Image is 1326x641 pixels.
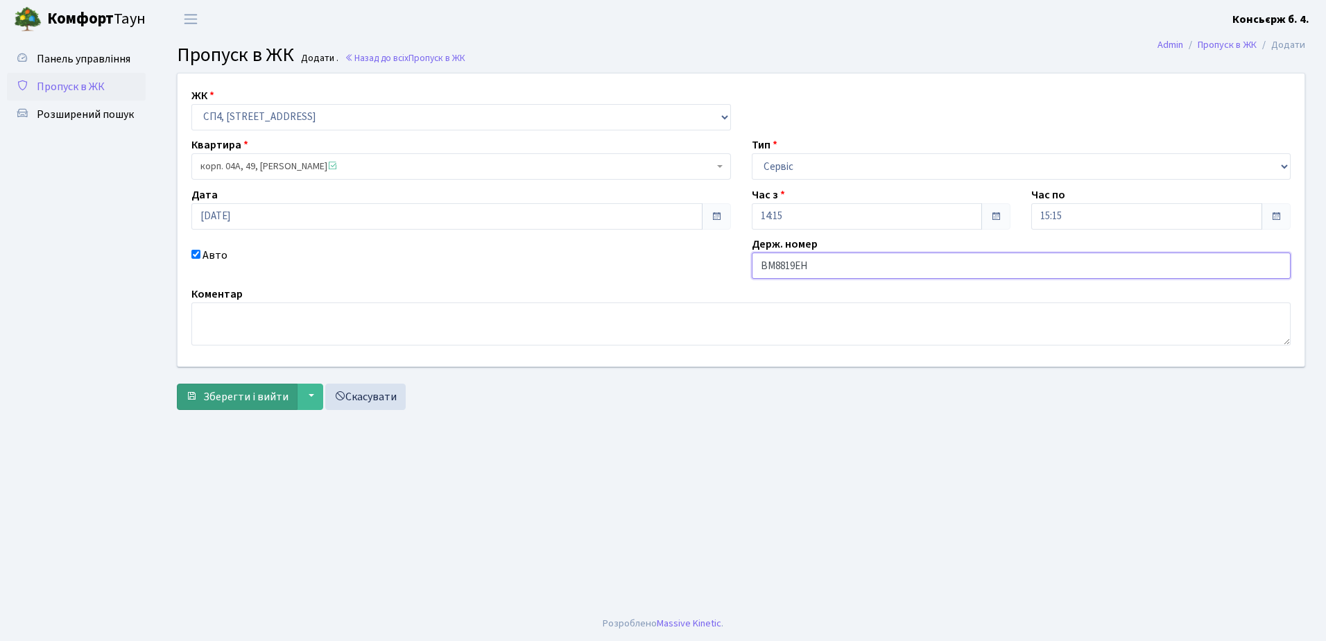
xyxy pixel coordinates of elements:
[752,253,1291,279] input: АА1234АА
[752,137,777,153] label: Тип
[7,45,146,73] a: Панель управління
[7,101,146,128] a: Розширений пошук
[345,51,465,65] a: Назад до всіхПропуск в ЖК
[191,137,248,153] label: Квартира
[14,6,42,33] img: logo.png
[191,153,731,180] span: корп. 04А, 49, Бондаренко Євгеній Геннадійович <span class='la la-check-square text-success'></span>
[1232,12,1309,27] b: Консьєрж б. 4.
[1157,37,1183,52] a: Admin
[408,51,465,65] span: Пропуск в ЖК
[298,53,338,65] small: Додати .
[177,41,294,69] span: Пропуск в ЖК
[191,87,214,104] label: ЖК
[37,79,105,94] span: Пропуск в ЖК
[603,616,723,631] div: Розроблено .
[37,107,134,122] span: Розширений пошук
[203,247,227,264] label: Авто
[657,616,721,631] a: Massive Kinetic
[47,8,146,31] span: Таун
[191,286,243,302] label: Коментар
[47,8,114,30] b: Комфорт
[177,384,298,410] button: Зберегти і вийти
[1031,187,1065,203] label: Час по
[1257,37,1305,53] li: Додати
[191,187,218,203] label: Дата
[1137,31,1326,60] nav: breadcrumb
[173,8,208,31] button: Переключити навігацію
[325,384,406,410] a: Скасувати
[37,51,130,67] span: Панель управління
[200,160,714,173] span: корп. 04А, 49, Бондаренко Євгеній Геннадійович <span class='la la-check-square text-success'></span>
[7,73,146,101] a: Пропуск в ЖК
[752,236,818,253] label: Держ. номер
[1232,11,1309,28] a: Консьєрж б. 4.
[203,389,289,404] span: Зберегти і вийти
[752,187,785,203] label: Час з
[1198,37,1257,52] a: Пропуск в ЖК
